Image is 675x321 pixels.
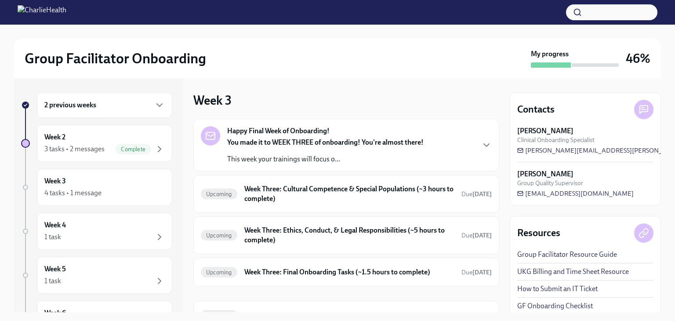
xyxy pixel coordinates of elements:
[227,138,424,146] strong: You made it to WEEK THREE of onboarding! You're almost there!
[517,189,634,198] a: [EMAIL_ADDRESS][DOMAIN_NAME]
[21,213,172,250] a: Week 41 task
[244,267,454,277] h6: Week Three: Final Onboarding Tasks (~1.5 hours to complete)
[44,100,96,110] h6: 2 previous weeks
[44,276,61,286] div: 1 task
[44,176,66,186] h6: Week 3
[244,184,454,204] h6: Week Three: Cultural Competence & Special Populations (~3 hours to complete)
[201,265,492,279] a: UpcomingWeek Three: Final Onboarding Tasks (~1.5 hours to complete)Due[DATE]
[517,250,617,259] a: Group Facilitator Resource Guide
[201,232,237,239] span: Upcoming
[227,154,424,164] p: This week your trainings will focus o...
[44,132,65,142] h6: Week 2
[44,308,66,318] h6: Week 6
[201,182,492,205] a: UpcomingWeek Three: Cultural Competence & Special Populations (~3 hours to complete)Due[DATE]
[37,92,172,118] div: 2 previous weeks
[531,49,569,59] strong: My progress
[21,125,172,162] a: Week 23 tasks • 2 messagesComplete
[21,257,172,294] a: Week 51 task
[472,232,492,239] strong: [DATE]
[18,5,66,19] img: CharlieHealth
[517,103,555,116] h4: Contacts
[517,226,560,240] h4: Resources
[461,312,492,319] span: Due
[461,190,492,198] span: September 23rd, 2025 07:00
[21,169,172,206] a: Week 34 tasks • 1 message
[201,224,492,247] a: UpcomingWeek Three: Ethics, Conduct, & Legal Responsibilities (~5 hours to complete)Due[DATE]
[244,310,454,320] h6: Provide the FBI Clearance Letter for [US_STATE]
[44,188,102,198] div: 4 tasks • 1 message
[472,312,492,319] strong: [DATE]
[461,311,492,320] span: October 8th, 2025 07:00
[116,146,151,153] span: Complete
[472,269,492,276] strong: [DATE]
[517,301,593,311] a: GF Onboarding Checklist
[244,226,454,245] h6: Week Three: Ethics, Conduct, & Legal Responsibilities (~5 hours to complete)
[25,50,206,67] h2: Group Facilitator Onboarding
[461,231,492,240] span: September 23rd, 2025 07:00
[44,220,66,230] h6: Week 4
[461,232,492,239] span: Due
[517,284,598,294] a: How to Submit an IT Ticket
[201,312,237,319] span: Upcoming
[472,190,492,198] strong: [DATE]
[44,144,105,154] div: 3 tasks • 2 messages
[201,269,237,276] span: Upcoming
[44,232,61,242] div: 1 task
[461,269,492,276] span: Due
[44,264,66,274] h6: Week 5
[461,268,492,277] span: September 21st, 2025 07:00
[626,51,650,66] h3: 46%
[201,191,237,197] span: Upcoming
[193,92,232,108] h3: Week 3
[517,179,583,187] span: Group Quality Supervisor
[227,126,330,136] strong: Happy Final Week of Onboarding!
[461,190,492,198] span: Due
[517,169,573,179] strong: [PERSON_NAME]
[517,267,629,277] a: UKG Billing and Time Sheet Resource
[517,136,595,144] span: Clinical Onboarding Specialist
[517,126,573,136] strong: [PERSON_NAME]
